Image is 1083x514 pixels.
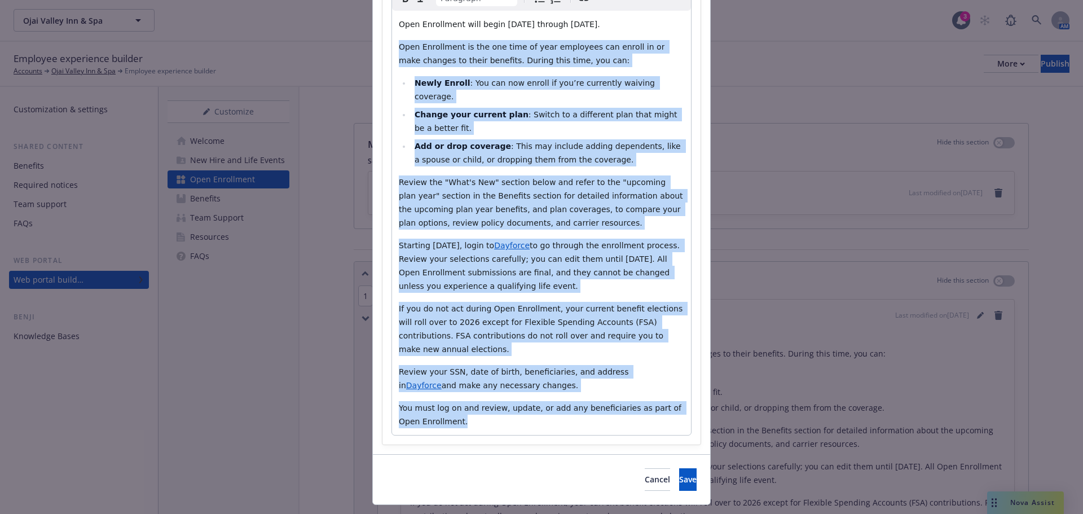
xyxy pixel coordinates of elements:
button: Save [679,468,697,491]
strong: Newly Enroll [415,78,470,87]
a: Dayforce [406,381,442,390]
span: : Switch to a different plan that might be a better fit. [415,110,680,133]
span: Cancel [645,474,670,485]
span: If you do not act during Open Enrollment, your current benefit elections will roll over to 2026 e... [399,304,685,354]
span: Save [679,474,697,485]
span: and make any necessary changes. [442,381,579,390]
span: Open Enrollment will begin [DATE] through [DATE]. [399,20,600,29]
span: Review the "What's New" section below and refer to the "upcoming plan year" section in the Benefi... [399,178,685,227]
span: : You can now enroll if you’re currently waiving coverage. [415,78,657,101]
span: Open Enrollment is the one time of year employees can enroll in or make changes to their benefits... [399,42,667,65]
span: : This may include adding dependents, like a spouse or child, or dropping them from the coverage. [415,142,683,164]
a: Dayforce [494,241,530,250]
span: You must log on and review, update, or add any beneficiaries as part of Open Enrollment. [399,403,684,426]
strong: Change your current plan [415,110,529,119]
span: Starting [DATE], login to [399,241,494,250]
strong: Add or drop coverage [415,142,511,151]
span: to go through the enrollment process. Review your selections carefully; you can edit them until [... [399,241,682,291]
div: editable markdown [392,11,691,435]
span: Review your SSN, date of birth, beneficiaries, and address in [399,367,631,390]
button: Cancel [645,468,670,491]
